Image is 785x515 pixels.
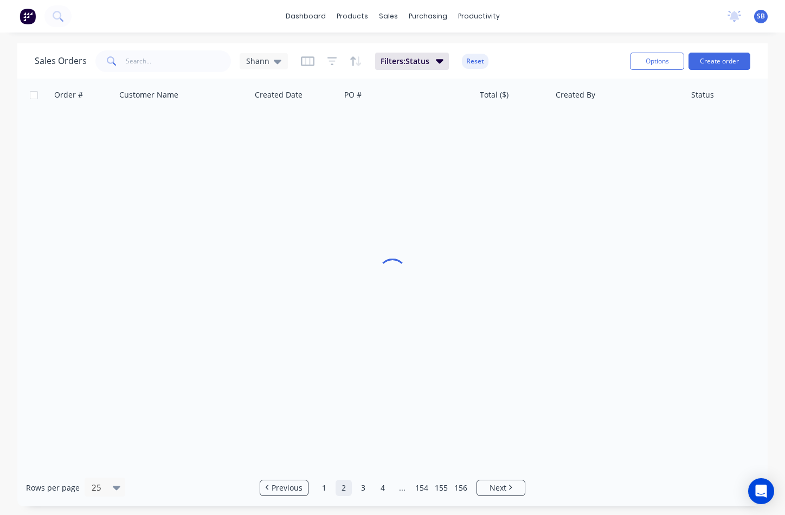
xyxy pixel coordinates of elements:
[691,89,714,100] div: Status
[374,8,403,24] div: sales
[20,8,36,24] img: Factory
[280,8,331,24] a: dashboard
[255,89,303,100] div: Created Date
[689,53,750,70] button: Create order
[462,54,488,69] button: Reset
[757,11,765,21] span: SB
[54,89,83,100] div: Order #
[453,8,505,24] div: productivity
[316,480,332,496] a: Page 1
[748,478,774,504] div: Open Intercom Messenger
[119,89,178,100] div: Customer Name
[26,482,80,493] span: Rows per page
[255,480,530,496] ul: Pagination
[355,480,371,496] a: Page 3
[344,89,362,100] div: PO #
[272,482,303,493] span: Previous
[260,482,308,493] a: Previous page
[381,56,429,67] span: Filters: Status
[375,480,391,496] a: Page 4
[375,53,449,70] button: Filters:Status
[35,56,87,66] h1: Sales Orders
[336,480,352,496] a: Page 2 is your current page
[490,482,506,493] span: Next
[414,480,430,496] a: Page 154
[433,480,449,496] a: Page 155
[556,89,595,100] div: Created By
[126,50,231,72] input: Search...
[477,482,525,493] a: Next page
[246,55,269,67] span: Shann
[480,89,509,100] div: Total ($)
[394,480,410,496] a: Jump forward
[630,53,684,70] button: Options
[403,8,453,24] div: purchasing
[331,8,374,24] div: products
[453,480,469,496] a: Page 156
